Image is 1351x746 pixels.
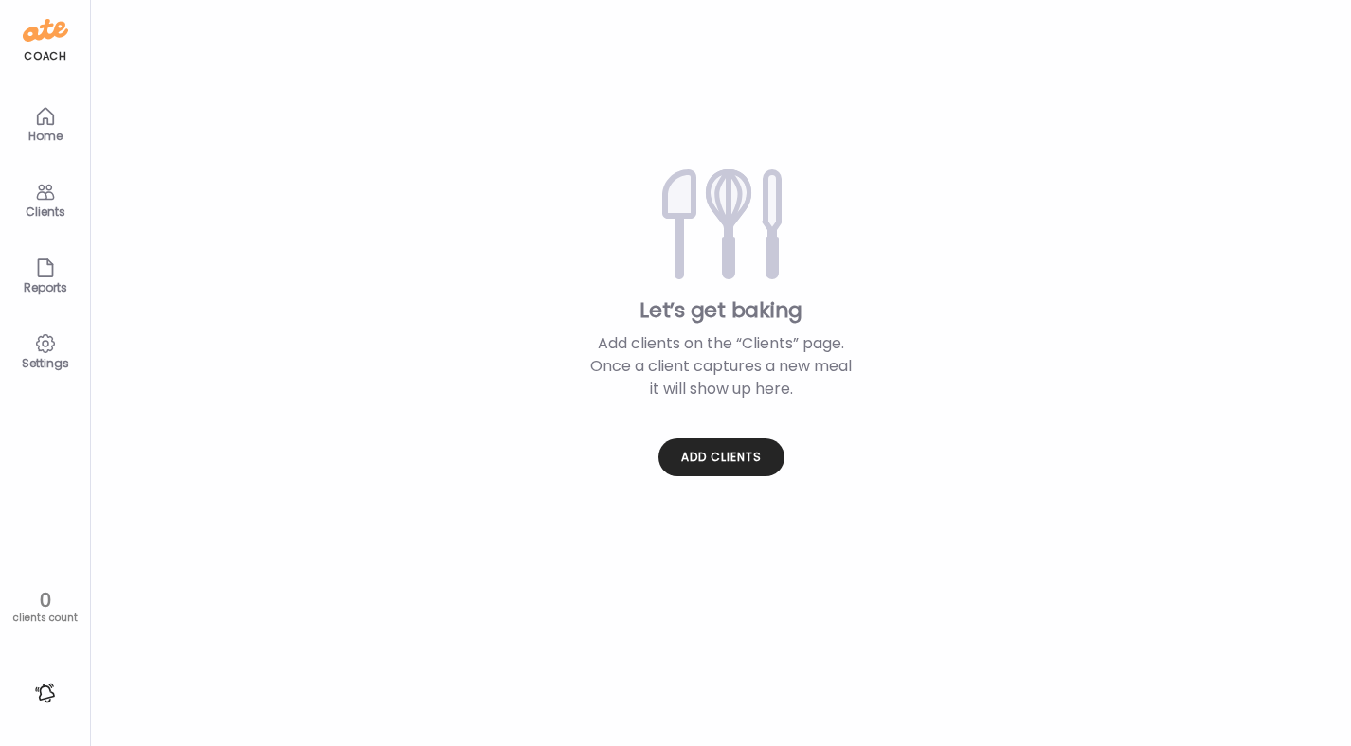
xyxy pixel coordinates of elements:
div: clients count [7,612,83,625]
div: Settings [11,357,80,369]
img: ate [23,15,68,45]
div: Let’s get baking [121,296,1321,325]
div: Home [11,130,80,142]
div: Add clients [658,438,784,476]
div: Reports [11,281,80,293]
div: Clients [11,205,80,218]
div: Add clients on the “Clients” page. Once a client captures a new meal it will show up here. [589,332,854,400]
div: 0 [7,589,83,612]
div: coach [24,48,66,64]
